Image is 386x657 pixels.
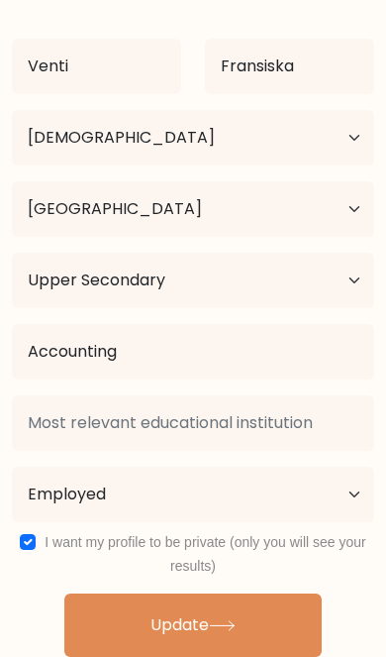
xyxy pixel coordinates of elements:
[12,39,181,94] input: First name
[205,39,374,94] input: Last name
[64,594,322,657] button: Update
[45,534,365,574] label: I want my profile to be private (only you will see your results)
[12,395,374,451] input: Most relevant educational institution
[12,324,374,380] input: What did you study?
